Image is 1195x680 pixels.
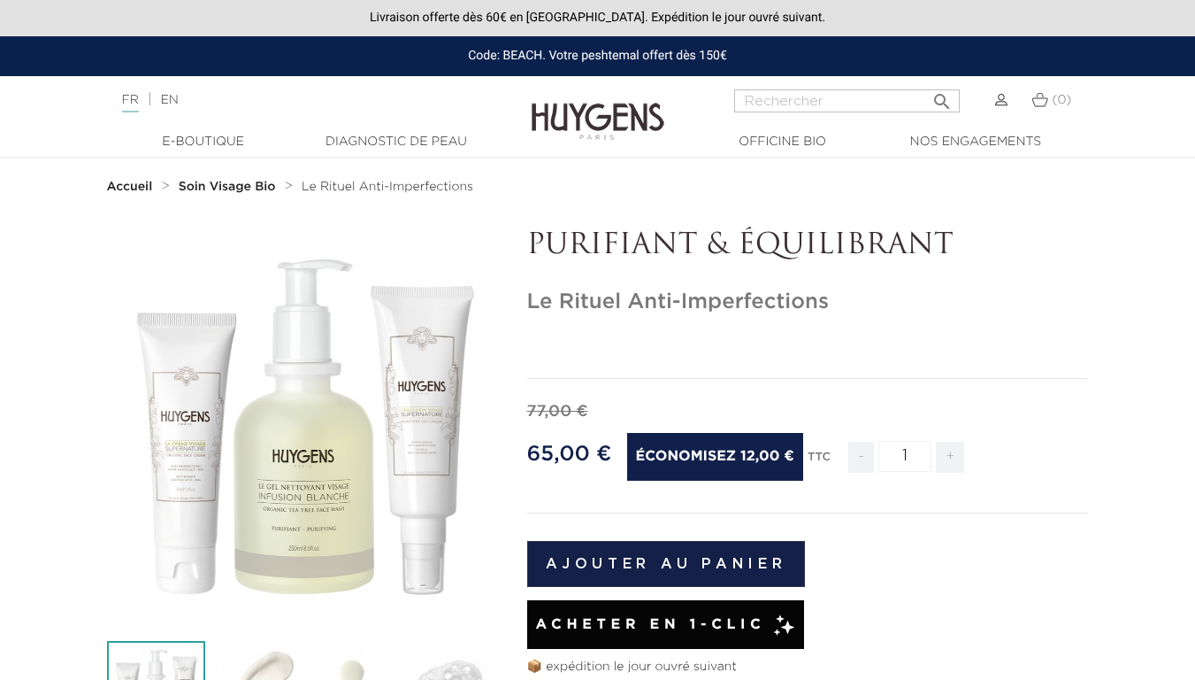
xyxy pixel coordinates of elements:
span: Le Rituel Anti-Imperfections [302,181,473,193]
a: Nos engagements [887,133,1064,151]
strong: Soin Visage Bio [179,181,276,193]
button:  [926,84,958,108]
button: Ajouter au panier [527,541,806,587]
a: Diagnostic de peau [308,133,485,151]
h1: Le Rituel Anti-Imperfections [527,290,1089,315]
strong: Accueil [107,181,153,193]
div: | [113,89,485,111]
input: Rechercher [734,89,960,112]
p: 📦 expédition le jour ouvré suivant [527,658,1089,676]
span: 65,00 € [527,444,612,465]
div: TTC [808,438,831,486]
p: PURIFIANT & ÉQUILIBRANT [527,229,1089,263]
a: E-Boutique [115,133,292,151]
a: FR [122,94,139,112]
a: Soin Visage Bio [179,180,280,194]
a: Le Rituel Anti-Imperfections [302,180,473,194]
span: 77,00 € [527,404,588,420]
span: (0) [1052,94,1071,106]
img: Huygens [532,74,664,143]
a: EN [160,94,178,106]
a: Accueil [107,180,157,194]
span: Économisez 12,00 € [627,433,803,481]
i:  [931,86,953,107]
span: - [848,442,873,473]
a: Officine Bio [694,133,871,151]
span: + [936,442,964,473]
input: Quantité [878,441,931,472]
